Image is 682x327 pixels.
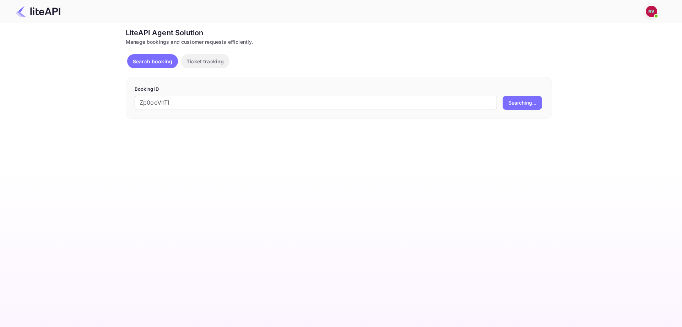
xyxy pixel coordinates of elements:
p: Search booking [133,58,172,65]
img: LiteAPI Logo [16,6,60,17]
div: Manage bookings and customer requests efficiently. [126,38,552,46]
p: Booking ID [135,86,543,93]
div: LiteAPI Agent Solution [126,27,552,38]
button: Searching... [503,96,542,110]
p: Ticket tracking [186,58,224,65]
input: Enter Booking ID (e.g., 63782194) [135,96,497,110]
img: Nicholas Valbusa [646,6,657,17]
